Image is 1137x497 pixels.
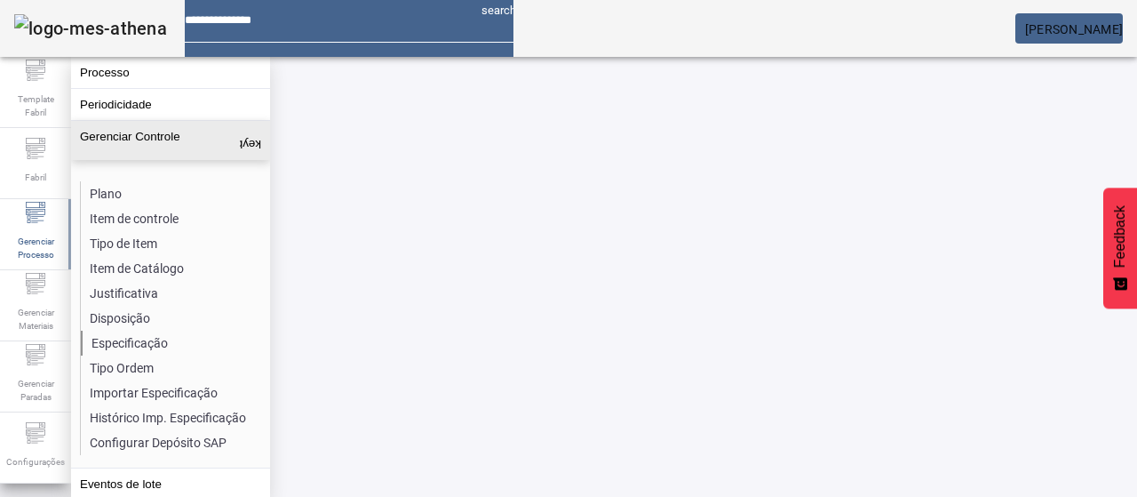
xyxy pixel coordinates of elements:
li: Tipo de Item [81,231,269,256]
li: Item de controle [81,206,269,231]
li: Histórico Imp. Especificação [81,405,269,430]
li: Item de Catálogo [81,256,269,281]
img: logo-mes-athena [14,14,167,43]
li: Configurar Depósito SAP [81,430,269,455]
button: Feedback - Mostrar pesquisa [1103,188,1137,309]
li: Justificativa [81,281,269,306]
li: Disposição [81,306,269,331]
button: Processo [71,57,270,88]
li: Plano [81,181,269,206]
li: Tipo Ordem [81,356,269,381]
span: Feedback [1112,205,1128,268]
span: [PERSON_NAME] [1025,22,1123,36]
span: Gerenciar Paradas [9,372,62,409]
li: Especificação [81,331,269,356]
span: Gerenciar Processo [9,229,62,267]
li: Importar Especificação [81,381,269,405]
button: Periodicidade [71,89,270,120]
span: Gerenciar Materiais [9,301,62,338]
button: Gerenciar Controle [71,121,270,160]
span: Fabril [20,165,52,189]
mat-icon: keyboard_arrow_up [240,130,261,151]
span: Template Fabril [9,87,62,124]
span: Configurações [1,450,70,474]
